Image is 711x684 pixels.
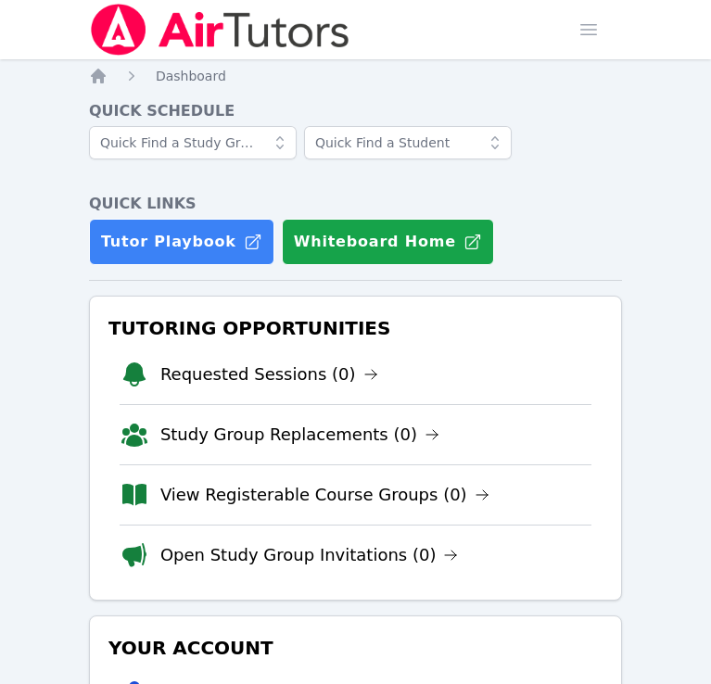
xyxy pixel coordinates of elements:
[304,126,512,159] input: Quick Find a Student
[89,219,274,265] a: Tutor Playbook
[105,311,606,345] h3: Tutoring Opportunities
[160,542,459,568] a: Open Study Group Invitations (0)
[156,67,226,85] a: Dashboard
[89,126,297,159] input: Quick Find a Study Group
[89,100,622,122] h4: Quick Schedule
[105,631,606,665] h3: Your Account
[160,422,439,448] a: Study Group Replacements (0)
[89,67,622,85] nav: Breadcrumb
[160,482,489,508] a: View Registerable Course Groups (0)
[89,4,351,56] img: Air Tutors
[156,69,226,83] span: Dashboard
[89,193,622,215] h4: Quick Links
[160,361,378,387] a: Requested Sessions (0)
[282,219,494,265] button: Whiteboard Home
